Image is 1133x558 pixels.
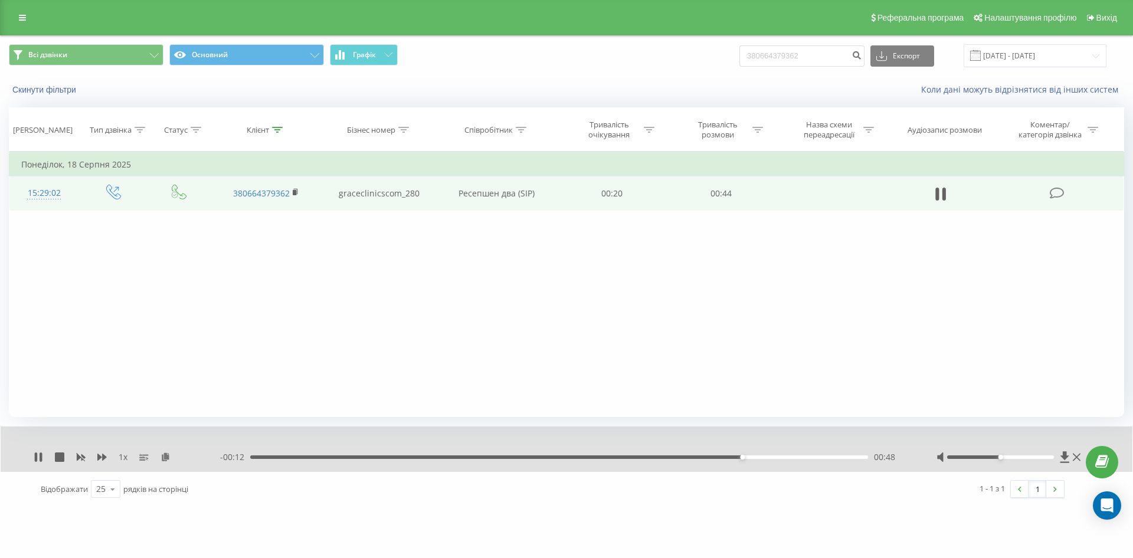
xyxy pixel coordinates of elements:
[1096,13,1117,22] span: Вихід
[9,44,163,65] button: Всі дзвінки
[998,455,1003,459] div: Accessibility label
[1093,491,1121,520] div: Open Intercom Messenger
[90,125,132,135] div: Тип дзвінка
[980,482,1005,494] div: 1 - 1 з 1
[164,125,188,135] div: Статус
[123,484,188,494] span: рядків на сторінці
[686,120,749,140] div: Тривалість розмови
[28,50,67,60] span: Всі дзвінки
[435,176,558,211] td: Ресепшен два (SIP)
[874,451,895,463] span: 00:48
[96,483,106,495] div: 25
[578,120,641,140] div: Тривалість очікування
[740,455,745,459] div: Accessibility label
[558,176,666,211] td: 00:20
[233,188,290,199] a: 380664379362
[119,451,127,463] span: 1 x
[666,176,775,211] td: 00:44
[921,84,1124,95] a: Коли дані можуть відрізнятися вiд інших систем
[984,13,1076,22] span: Налаштування профілю
[21,182,67,205] div: 15:29:02
[13,125,73,135] div: [PERSON_NAME]
[739,45,865,67] input: Пошук за номером
[347,125,395,135] div: Бізнес номер
[797,120,860,140] div: Назва схеми переадресації
[9,84,82,95] button: Скинути фільтри
[41,484,88,494] span: Відображати
[353,51,376,59] span: Графік
[870,45,934,67] button: Експорт
[330,44,398,65] button: Графік
[908,125,982,135] div: Аудіозапис розмови
[323,176,436,211] td: graceclinicscom_280
[877,13,964,22] span: Реферальна програма
[247,125,269,135] div: Клієнт
[9,153,1124,176] td: Понеділок, 18 Серпня 2025
[169,44,324,65] button: Основний
[1029,481,1046,497] a: 1
[464,125,513,135] div: Співробітник
[1016,120,1085,140] div: Коментар/категорія дзвінка
[220,451,250,463] span: - 00:12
